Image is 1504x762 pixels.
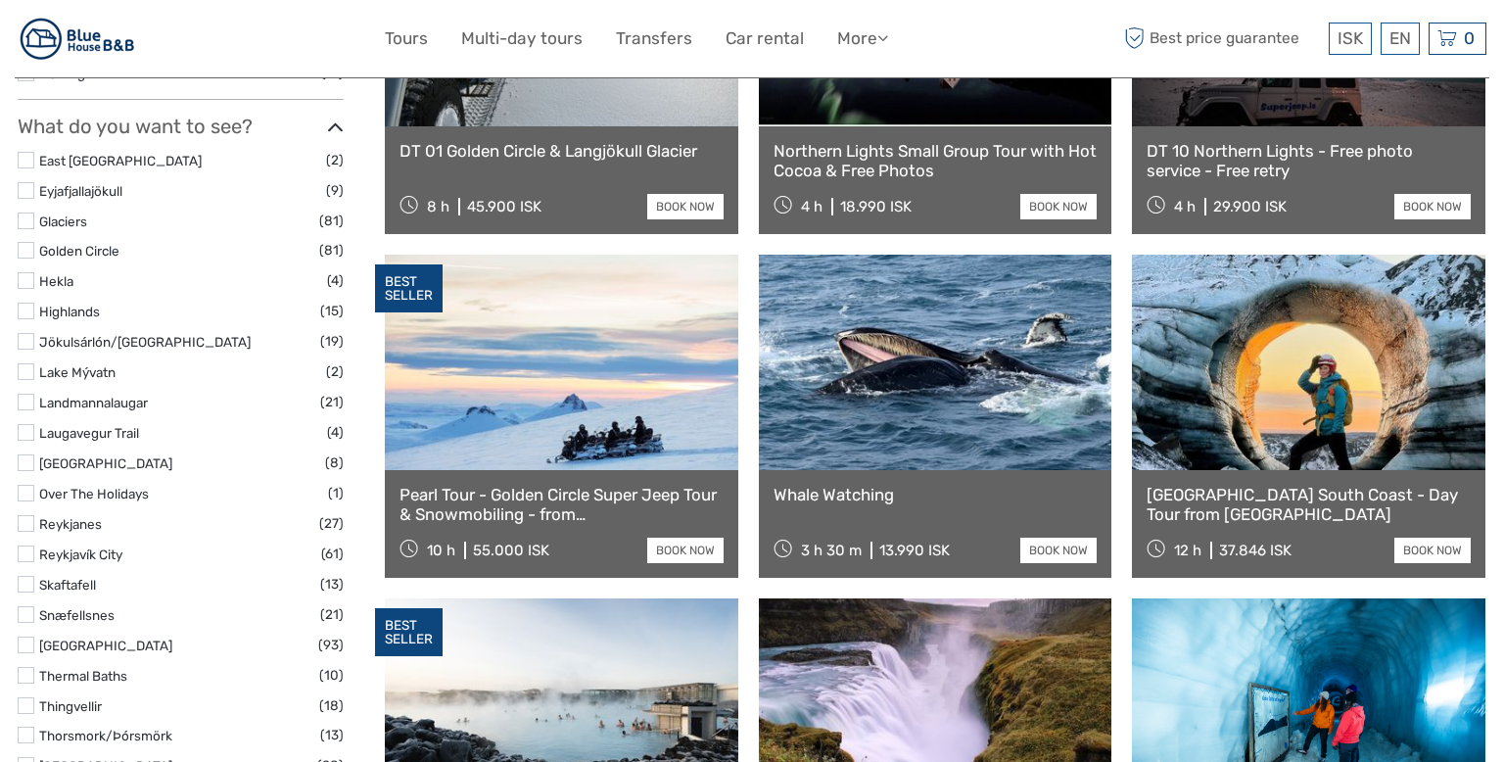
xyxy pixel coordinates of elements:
span: (4) [327,269,344,292]
span: 3 h 30 m [801,542,862,559]
span: 12 h [1174,542,1201,559]
a: Reykjavík City [39,547,122,562]
a: Multi-day tours [461,24,583,53]
span: (9) [326,179,344,202]
span: (13) [320,724,344,746]
div: BEST SELLER [375,264,443,313]
a: Golden Circle [39,243,119,259]
span: Best price guarantee [1119,23,1324,55]
a: book now [1394,194,1471,219]
span: (15) [320,300,344,322]
div: BEST SELLER [375,608,443,657]
span: (4) [327,421,344,444]
a: Northern Lights Small Group Tour with Hot Cocoa & Free Photos [774,141,1098,181]
span: (81) [319,239,344,262]
span: (81) [319,210,344,232]
span: (27) [319,512,344,535]
a: Highlands [39,304,100,319]
a: book now [647,538,724,563]
div: 29.900 ISK [1213,198,1287,215]
a: Whale Watching [774,485,1098,504]
a: Snæfellsnes [39,607,115,623]
a: East [GEOGRAPHIC_DATA] [39,153,202,168]
a: Landmannalaugar [39,395,148,410]
a: [GEOGRAPHIC_DATA] [39,455,172,471]
a: Skaftafell [39,577,96,593]
span: (2) [326,149,344,171]
a: [GEOGRAPHIC_DATA] [39,638,172,653]
img: 383-53bb5c1e-cd81-4588-8f32-3050452d86e0_logo_small.jpg [18,15,139,63]
span: (8) [325,452,344,474]
span: (19) [320,330,344,353]
a: Tours [385,24,428,53]
a: Pearl Tour - Golden Circle Super Jeep Tour & Snowmobiling - from [GEOGRAPHIC_DATA] [399,485,724,525]
div: 13.990 ISK [879,542,950,559]
a: Thingvellir [39,698,102,714]
span: 4 h [1174,198,1196,215]
a: book now [1020,194,1097,219]
span: (1) [328,482,344,504]
div: 37.846 ISK [1219,542,1292,559]
span: ISK [1338,28,1363,48]
a: Hekla [39,273,73,289]
span: (13) [320,573,344,595]
span: (93) [318,634,344,656]
a: book now [1020,538,1097,563]
a: Transfers [616,24,692,53]
div: EN [1381,23,1420,55]
a: More [837,24,888,53]
span: (2) [326,360,344,383]
a: DT 10 Northern Lights - Free photo service - Free retry [1147,141,1471,181]
h3: What do you want to see? [18,115,344,138]
span: (61) [321,543,344,565]
span: (21) [320,391,344,413]
a: Laugavegur Trail [39,425,139,441]
a: [GEOGRAPHIC_DATA] South Coast - Day Tour from [GEOGRAPHIC_DATA] [1147,485,1471,525]
a: Over The Holidays [39,486,149,501]
span: 4 h [801,198,822,215]
span: (10) [319,664,344,687]
span: 10 h [427,542,455,559]
div: 55.000 ISK [473,542,549,559]
a: Glaciers [39,214,87,229]
a: Eyjafjallajökull [39,183,122,199]
span: 0 [1461,28,1478,48]
a: Reykjanes [39,516,102,532]
a: book now [647,194,724,219]
a: Car rental [726,24,804,53]
span: 8 h [427,198,449,215]
a: Lake Mývatn [39,364,116,380]
span: (18) [319,694,344,717]
div: 45.900 ISK [467,198,541,215]
div: 18.990 ISK [840,198,912,215]
span: (21) [320,603,344,626]
a: DT 01 Golden Circle & Langjökull Glacier [399,141,724,161]
a: book now [1394,538,1471,563]
a: Thermal Baths [39,668,127,684]
a: Thorsmork/Þórsmörk [39,728,172,743]
a: Jökulsárlón/[GEOGRAPHIC_DATA] [39,334,251,350]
